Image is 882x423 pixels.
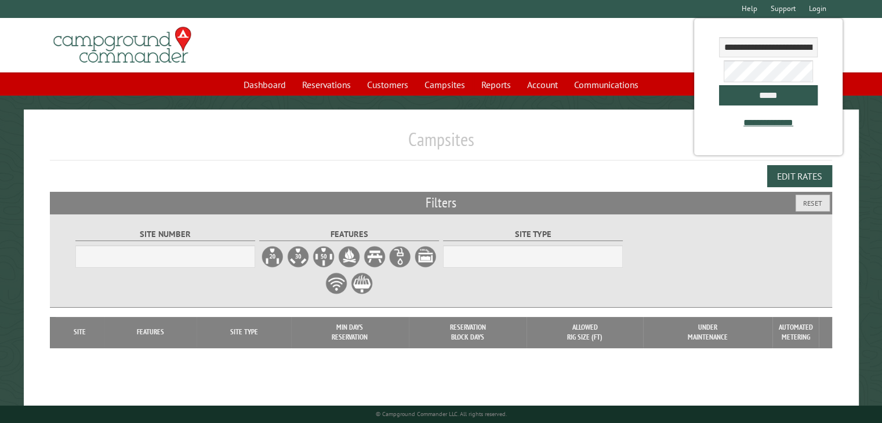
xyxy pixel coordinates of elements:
[350,272,373,295] label: Grill
[520,74,565,96] a: Account
[104,317,197,348] th: Features
[796,195,830,211] button: Reset
[360,74,415,96] a: Customers
[50,128,832,160] h1: Campsites
[418,74,472,96] a: Campsites
[337,245,361,268] label: Firepit
[261,245,284,268] label: 20A Electrical Hookup
[50,192,832,214] h2: Filters
[767,165,832,187] button: Edit Rates
[527,317,643,348] th: Allowed Rig Size (ft)
[772,317,819,348] th: Automated metering
[414,245,437,268] label: Sewer Hookup
[443,228,623,241] label: Site Type
[197,317,291,348] th: Site Type
[259,228,440,241] label: Features
[409,317,527,348] th: Reservation Block Days
[363,245,386,268] label: Picnic Table
[643,317,773,348] th: Under Maintenance
[56,317,104,348] th: Site
[75,228,256,241] label: Site Number
[325,272,348,295] label: WiFi Service
[474,74,518,96] a: Reports
[389,245,412,268] label: Water Hookup
[237,74,293,96] a: Dashboard
[567,74,645,96] a: Communications
[286,245,310,268] label: 30A Electrical Hookup
[291,317,409,348] th: Min Days Reservation
[295,74,358,96] a: Reservations
[50,23,195,68] img: Campground Commander
[312,245,335,268] label: 50A Electrical Hookup
[376,410,507,418] small: © Campground Commander LLC. All rights reserved.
